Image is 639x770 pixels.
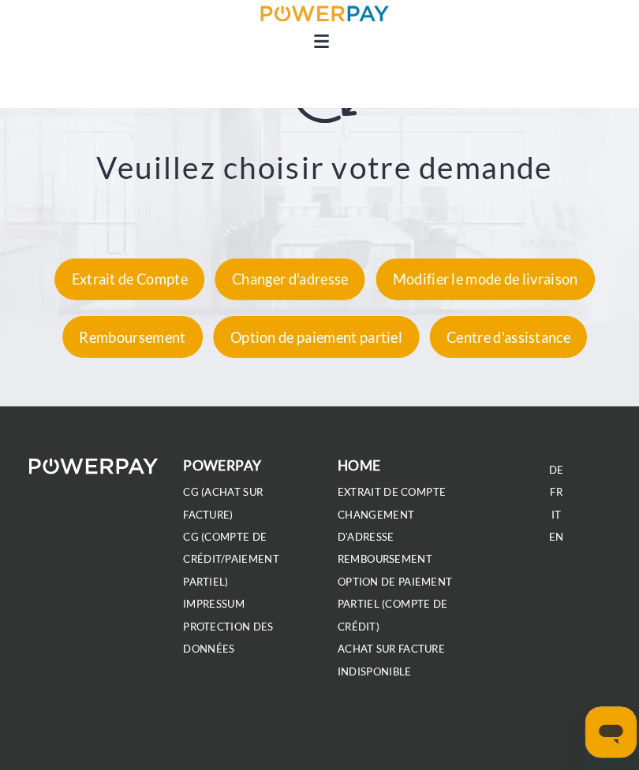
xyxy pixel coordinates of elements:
a: OPTION DE PAIEMENT PARTIEL (Compte de crédit) [332,578,445,635]
a: EN [540,534,555,547]
div: Option de paiement partiel [210,323,413,364]
a: REMBOURSEMENT [332,556,425,569]
a: Modifier le mode de livraison [366,278,589,296]
div: Modifier le mode de livraison [370,266,585,307]
a: Option de paiement partiel [206,335,417,352]
a: Changer d'adresse [207,278,363,296]
div: Remboursement [62,323,200,364]
div: Centre d'assistance [423,323,577,364]
a: CG (achat sur facture) [181,489,259,525]
a: ACHAT SUR FACTURE INDISPONIBLE [332,644,438,679]
a: IMPRESSUM [181,600,241,613]
div: Extrait de Compte [54,266,201,307]
a: CG (Compte de crédit/paiement partiel) [181,534,275,591]
a: Remboursement [58,335,204,352]
a: IT [543,511,552,525]
img: logo-powerpay.svg [256,17,383,33]
a: PROTECTION DES DONNÉES [181,622,270,657]
b: POWERPAY [181,461,257,478]
a: Centre d'assistance [419,335,581,352]
a: Changement d'adresse [332,511,408,547]
a: DE [540,467,555,481]
img: logo-powerpay-white.svg [28,463,155,478]
h3: Veuillez choisir votre demande [8,158,631,196]
a: FR [541,489,553,503]
a: EXTRAIT DE COMPTE [332,489,439,503]
div: Changer d'adresse [211,266,359,307]
b: Home [332,461,375,478]
iframe: Bouton de lancement de la fenêtre de messagerie, conversation en cours [576,707,626,757]
a: Extrait de Compte [50,278,205,296]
